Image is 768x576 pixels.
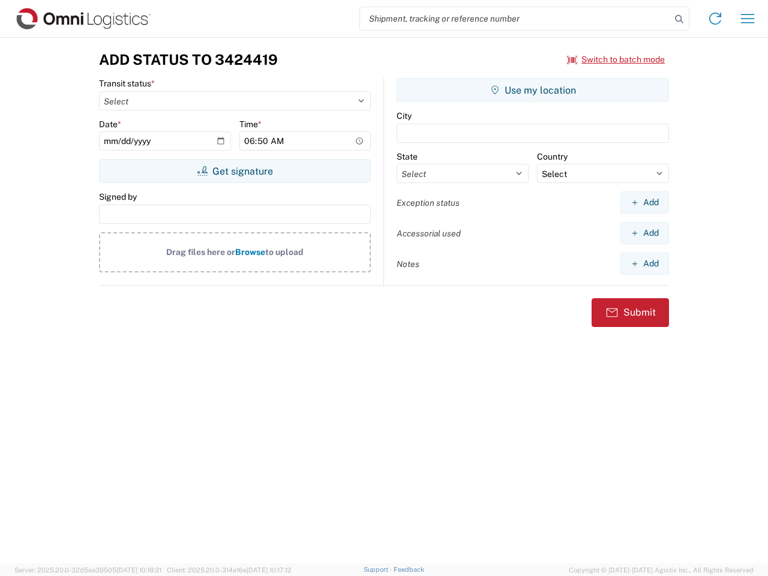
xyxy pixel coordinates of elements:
button: Add [620,222,669,244]
label: City [397,110,412,121]
label: Exception status [397,197,460,208]
button: Submit [592,298,669,327]
label: Notes [397,259,419,269]
button: Use my location [397,78,669,102]
span: [DATE] 10:17:12 [247,566,292,574]
h3: Add Status to 3424419 [99,51,278,68]
label: Accessorial used [397,228,461,239]
label: Signed by [99,191,137,202]
label: Time [239,119,262,130]
span: [DATE] 10:18:31 [116,566,161,574]
span: Browse [235,247,265,257]
label: State [397,151,418,162]
button: Add [620,191,669,214]
label: Country [537,151,568,162]
span: Server: 2025.20.0-32d5ea39505 [14,566,161,574]
button: Add [620,253,669,275]
button: Get signature [99,159,371,183]
span: Client: 2025.20.0-314a16e [167,566,292,574]
button: Switch to batch mode [567,50,665,70]
span: Drag files here or [166,247,235,257]
span: to upload [265,247,304,257]
input: Shipment, tracking or reference number [360,7,671,30]
a: Feedback [394,566,424,573]
a: Support [364,566,394,573]
label: Date [99,119,121,130]
span: Copyright © [DATE]-[DATE] Agistix Inc., All Rights Reserved [569,565,754,575]
label: Transit status [99,78,155,89]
